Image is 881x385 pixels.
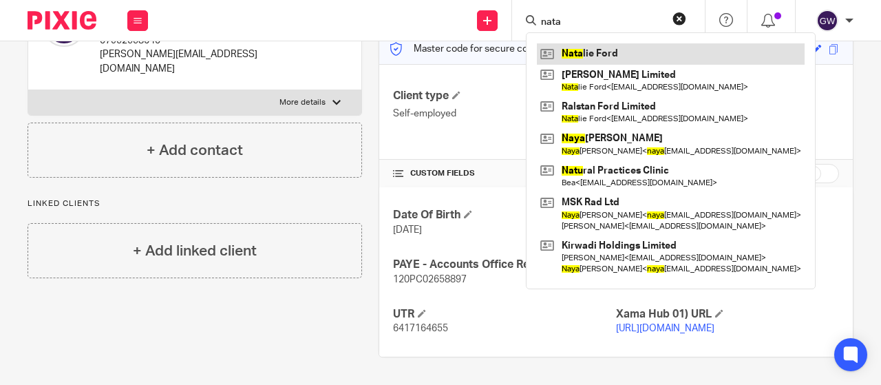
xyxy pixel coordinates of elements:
[390,42,627,56] p: Master code for secure communications and files
[393,168,616,179] h4: CUSTOM FIELDS
[133,240,257,262] h4: + Add linked client
[393,307,616,322] h4: UTR
[28,198,362,209] p: Linked clients
[393,258,616,272] h4: PAYE - Accounts Office Ref.
[616,307,839,322] h4: Xama Hub 01) URL
[393,89,616,103] h4: Client type
[147,140,243,161] h4: + Add contact
[393,275,467,284] span: 120PC02658897
[616,324,714,333] a: [URL][DOMAIN_NAME]
[28,11,96,30] img: Pixie
[100,48,310,76] p: [PERSON_NAME][EMAIL_ADDRESS][DOMAIN_NAME]
[279,97,326,108] p: More details
[393,208,616,222] h4: Date Of Birth
[393,225,422,235] span: [DATE]
[393,324,448,333] span: 6417164655
[672,12,686,25] button: Clear
[393,107,616,121] p: Self-employed
[816,10,838,32] img: svg%3E
[540,17,664,29] input: Search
